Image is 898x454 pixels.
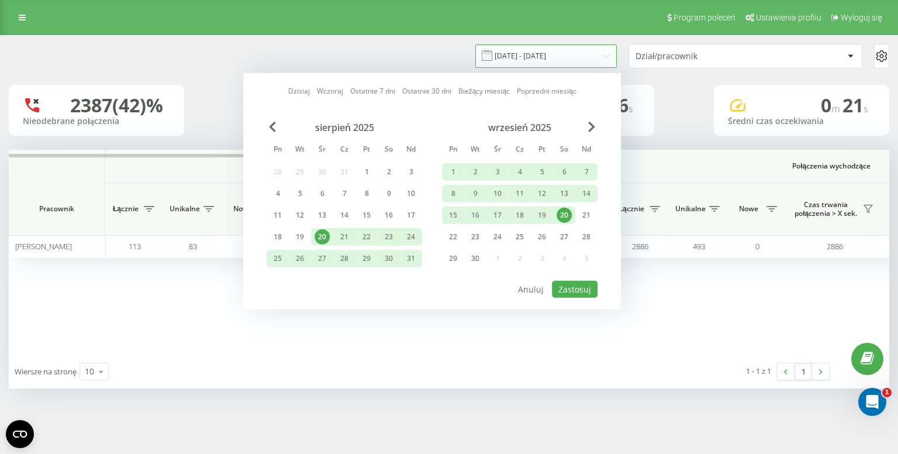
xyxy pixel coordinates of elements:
a: Ostatnie 7 dni [350,85,395,97]
span: Previous Month [269,122,276,132]
div: wt 16 wrz 2025 [464,207,486,224]
div: sob 2 sie 2025 [378,163,400,181]
abbr: wtorek [291,142,309,159]
div: 5 [292,186,308,201]
abbr: niedziela [578,142,595,159]
div: 30 [381,251,396,266]
div: pon 22 wrz 2025 [442,228,464,246]
span: Unikalne [170,204,200,214]
div: 23 [468,229,483,245]
div: 22 [359,229,374,245]
div: ndz 24 sie 2025 [400,228,422,246]
button: Zastosuj [552,281,597,298]
button: Anuluj [512,281,550,298]
span: Ustawienia profilu [756,13,821,22]
div: 1 [445,164,461,180]
div: Dział/pracownik [635,51,775,61]
div: 19 [534,208,550,223]
abbr: środa [313,142,331,159]
div: 29 [359,251,374,266]
div: ndz 28 wrz 2025 [575,228,597,246]
div: pt 22 sie 2025 [355,228,378,246]
div: czw 21 sie 2025 [333,228,355,246]
abbr: wtorek [467,142,484,159]
div: 1 - 1 z 1 [746,365,771,377]
div: wt 5 sie 2025 [289,185,311,202]
span: Nowe [734,204,763,214]
div: śr 10 wrz 2025 [486,185,509,202]
div: 28 [337,251,352,266]
div: Nieodebrane połączenia [23,116,170,126]
div: śr 3 wrz 2025 [486,163,509,181]
div: czw 14 sie 2025 [333,207,355,224]
div: pt 29 sie 2025 [355,250,378,267]
div: 26 [292,251,308,266]
div: sob 20 wrz 2025 [553,207,575,224]
div: Średni czas oczekiwania [728,116,875,126]
a: Bieżący miesiąc [458,85,510,97]
div: 6 [557,164,572,180]
span: s [628,102,633,115]
div: 5 [534,164,550,180]
div: śr 20 sie 2025 [311,228,333,246]
div: 29 [445,251,461,266]
span: 2886 [632,241,648,252]
span: Wyloguj się [841,13,882,22]
div: 24 [403,229,419,245]
span: [PERSON_NAME] [15,241,72,252]
div: 18 [270,229,285,245]
div: 22 [445,229,461,245]
div: 25 [512,229,527,245]
span: Czas trwania połączenia > X sek. [792,200,859,218]
div: 20 [557,208,572,223]
a: Wczoraj [317,85,343,97]
div: sob 16 sie 2025 [378,207,400,224]
span: 0 [755,241,759,252]
div: pon 29 wrz 2025 [442,250,464,267]
div: pon 15 wrz 2025 [442,207,464,224]
div: śr 17 wrz 2025 [486,207,509,224]
span: 21 [842,92,868,118]
div: 8 [359,186,374,201]
div: 27 [315,251,330,266]
div: 11 [270,208,285,223]
button: Open CMP widget [6,420,34,448]
div: wt 23 wrz 2025 [464,228,486,246]
div: ndz 7 wrz 2025 [575,163,597,181]
span: 83 [189,241,197,252]
div: czw 18 wrz 2025 [509,207,531,224]
abbr: poniedziałek [269,142,286,159]
abbr: czwartek [336,142,353,159]
div: 11 [512,186,527,201]
a: Poprzedni miesiąc [517,85,576,97]
div: czw 4 wrz 2025 [509,163,531,181]
a: 1 [795,363,812,380]
div: 17 [403,208,419,223]
div: pt 19 wrz 2025 [531,207,553,224]
div: 4 [270,186,285,201]
div: 28 [579,229,594,245]
div: sob 6 wrz 2025 [553,163,575,181]
div: ndz 17 sie 2025 [400,207,422,224]
div: 2 [468,164,483,180]
div: 20 [315,229,330,245]
div: pon 11 sie 2025 [267,207,289,224]
div: pt 15 sie 2025 [355,207,378,224]
div: 24 [490,229,505,245]
div: wt 26 sie 2025 [289,250,311,267]
div: 12 [292,208,308,223]
div: 8 [445,186,461,201]
div: pon 4 sie 2025 [267,185,289,202]
span: 493 [693,241,705,252]
div: 18 [512,208,527,223]
div: 10 [403,186,419,201]
span: 113 [129,241,141,252]
span: Połączenia przychodzące [136,161,580,171]
div: 17 [490,208,505,223]
span: Łącznie [111,204,140,214]
div: 7 [579,164,594,180]
span: Łącznie [617,204,646,214]
div: sob 27 wrz 2025 [553,228,575,246]
span: s [864,102,868,115]
span: m [831,102,842,115]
